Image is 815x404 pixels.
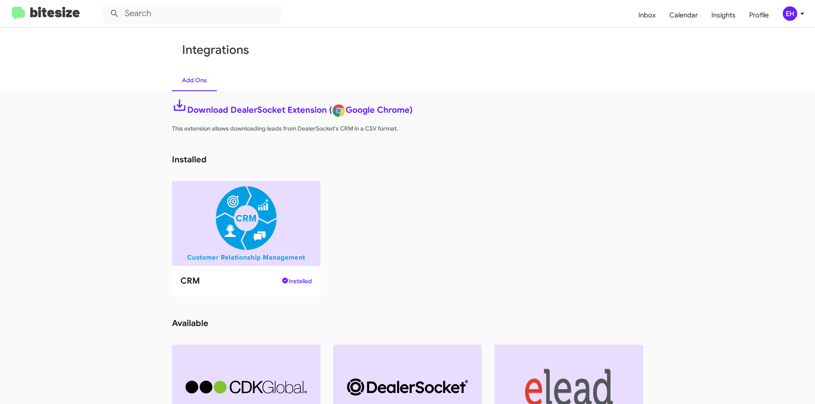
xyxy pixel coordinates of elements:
a: Profile [742,3,776,28]
a: Calendar [663,3,705,28]
a: Insights [705,3,742,28]
a: Download DealerSocket Extension (Google Chrome) [172,105,413,115]
span: Installed [281,277,312,285]
p: This extension allows downloading leads from DealerSocket's CRM in a CSV format. [172,124,643,133]
a: Integrations [182,43,633,57]
img: ... [172,181,320,266]
input: Search [103,3,281,24]
a: Add Ons [172,69,217,91]
div: available [172,317,643,330]
button: EH [776,6,806,21]
h2: CRM [180,274,200,288]
div: EH [783,6,797,21]
a: Inbox [632,3,663,28]
div: installed [172,153,643,167]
